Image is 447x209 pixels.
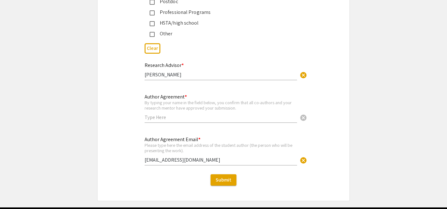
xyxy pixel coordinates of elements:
div: Other [155,30,287,38]
div: Professional Programs [155,9,287,16]
button: Clear [145,43,160,54]
span: cancel [300,114,307,122]
div: Please type here the email address of the student author (the person who will be presenting the w... [145,142,297,153]
span: Submit [216,176,231,183]
mat-label: Author Agreement Email [145,136,200,143]
span: cancel [300,157,307,164]
button: Clear [297,153,310,166]
div: HSTA/high school [155,19,287,27]
iframe: Chat [5,181,27,204]
input: Type Here [145,71,297,78]
button: Clear [297,111,310,123]
mat-label: Author Agreement [145,93,187,100]
input: Type Here [145,114,297,121]
mat-label: Research Advisor [145,62,184,69]
input: Type Here [145,157,297,163]
div: By typing your name in the field below, you confirm that all co-authors and your research mentor ... [145,100,297,111]
button: Clear [297,68,310,81]
button: Submit [211,174,236,186]
span: cancel [300,71,307,79]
